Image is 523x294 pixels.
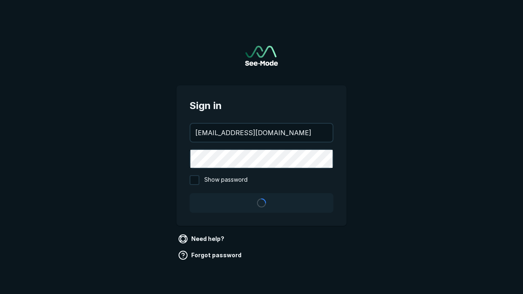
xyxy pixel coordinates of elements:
input: your@email.com [190,124,333,142]
a: Need help? [177,232,228,245]
span: Sign in [190,98,333,113]
a: Go to sign in [245,46,278,66]
a: Forgot password [177,249,245,262]
span: Show password [204,175,248,185]
img: See-Mode Logo [245,46,278,66]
